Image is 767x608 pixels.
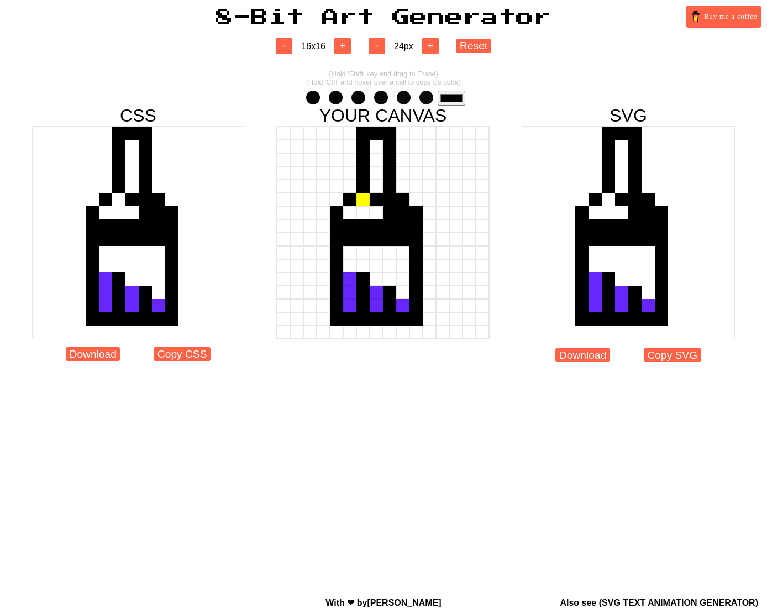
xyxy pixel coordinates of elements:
[276,38,292,54] button: -
[602,598,755,607] a: SVG TEXT ANIMATION GENERATOR
[319,106,447,126] span: YOUR CANVAS
[704,11,757,22] span: Buy me a coffee
[394,41,413,51] span: 24 px
[347,598,354,607] span: love
[644,348,701,362] button: Copy SVG
[690,11,701,22] img: Buy me a coffee
[422,38,439,54] button: +
[686,6,761,28] a: Buy me a coffee
[66,347,120,361] button: Download
[456,39,491,53] button: Reset
[560,598,758,607] span: Also see ( )
[154,347,210,361] button: Copy CSS
[369,38,385,54] button: -
[555,348,610,362] button: Download
[306,70,461,86] span: (Hold 'Shift' key and drag to Erase) (Hold 'Ctrl' and hover over a cell to copy it's color)
[120,106,156,126] span: CSS
[610,106,647,126] span: SVG
[367,598,441,607] a: [PERSON_NAME]
[334,38,351,54] button: +
[301,41,325,51] span: 16 x 16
